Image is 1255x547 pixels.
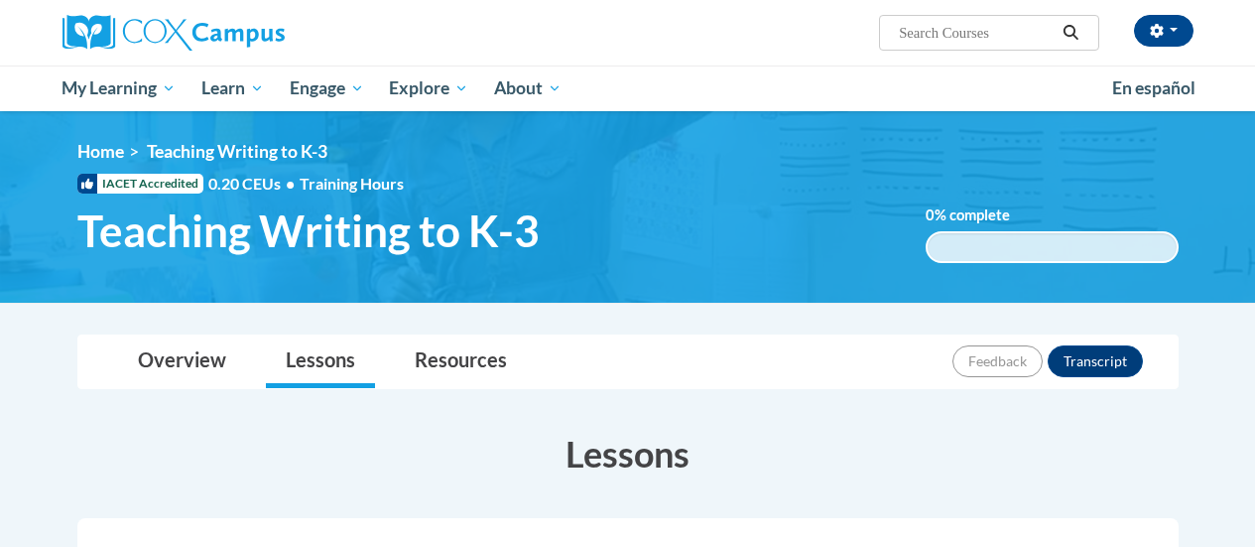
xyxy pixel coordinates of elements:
a: Home [77,141,124,162]
span: Training Hours [300,174,404,193]
img: Cox Campus [63,15,285,51]
span: 0 [926,206,935,223]
span: • [286,174,295,193]
a: Learn [188,66,277,111]
span: My Learning [62,76,176,100]
button: Search [1056,21,1085,45]
span: About [494,76,562,100]
span: En español [1112,77,1195,98]
div: Main menu [48,66,1208,111]
a: Resources [395,336,527,388]
a: Cox Campus [63,15,420,51]
label: % complete [926,205,1040,226]
input: Search Courses [897,21,1056,45]
span: Explore [389,76,468,100]
button: Account Settings [1134,15,1193,47]
a: Overview [118,336,246,388]
a: About [481,66,574,111]
span: IACET Accredited [77,174,203,194]
a: Engage [277,66,377,111]
span: Teaching Writing to K-3 [77,205,540,257]
a: My Learning [50,66,189,111]
button: Feedback [952,345,1043,377]
h3: Lessons [77,429,1179,479]
span: Learn [201,76,264,100]
span: Teaching Writing to K-3 [147,141,327,162]
button: Transcript [1048,345,1143,377]
a: Lessons [266,336,375,388]
span: 0.20 CEUs [208,173,300,195]
a: En español [1099,68,1208,109]
span: Engage [290,76,364,100]
a: Explore [376,66,481,111]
